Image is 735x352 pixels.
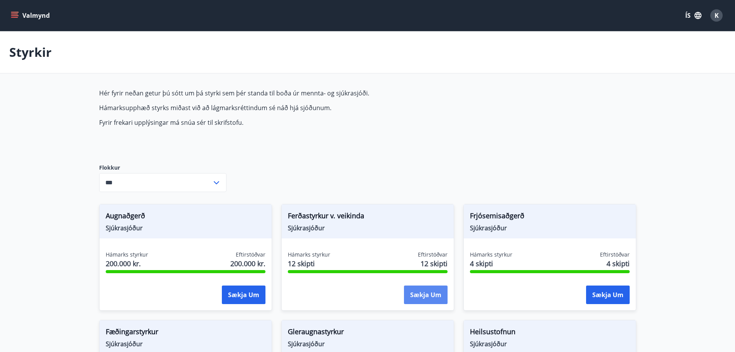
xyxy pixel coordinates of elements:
[9,9,53,22] button: menu
[715,11,719,20] span: K
[288,224,448,232] span: Sjúkrasjóður
[99,89,463,97] p: Hér fyrir neðan getur þú sótt um þá styrki sem þér standa til boða úr mennta- og sjúkrasjóði.
[288,251,330,258] span: Hámarks styrkur
[421,258,448,269] span: 12 skipti
[600,251,630,258] span: Eftirstöðvar
[470,224,630,232] span: Sjúkrasjóður
[288,258,330,269] span: 12 skipti
[470,211,630,224] span: Frjósemisaðgerð
[106,211,265,224] span: Augnaðgerð
[9,44,52,61] p: Styrkir
[288,211,448,224] span: Ferðastyrkur v. veikinda
[230,258,265,269] span: 200.000 kr.
[99,164,226,172] label: Flokkur
[681,9,706,22] button: ÍS
[106,326,265,340] span: Fæðingarstyrkur
[106,251,148,258] span: Hámarks styrkur
[288,340,448,348] span: Sjúkrasjóður
[470,251,512,258] span: Hámarks styrkur
[470,340,630,348] span: Sjúkrasjóður
[607,258,630,269] span: 4 skipti
[99,104,463,112] p: Hámarksupphæð styrks miðast við að lágmarksréttindum sé náð hjá sjóðunum.
[106,258,148,269] span: 200.000 kr.
[236,251,265,258] span: Eftirstöðvar
[470,258,512,269] span: 4 skipti
[222,286,265,304] button: Sækja um
[586,286,630,304] button: Sækja um
[106,340,265,348] span: Sjúkrasjóður
[707,6,726,25] button: K
[106,224,265,232] span: Sjúkrasjóður
[99,118,463,127] p: Fyrir frekari upplýsingar má snúa sér til skrifstofu.
[404,286,448,304] button: Sækja um
[288,326,448,340] span: Gleraugnastyrkur
[470,326,630,340] span: Heilsustofnun
[418,251,448,258] span: Eftirstöðvar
